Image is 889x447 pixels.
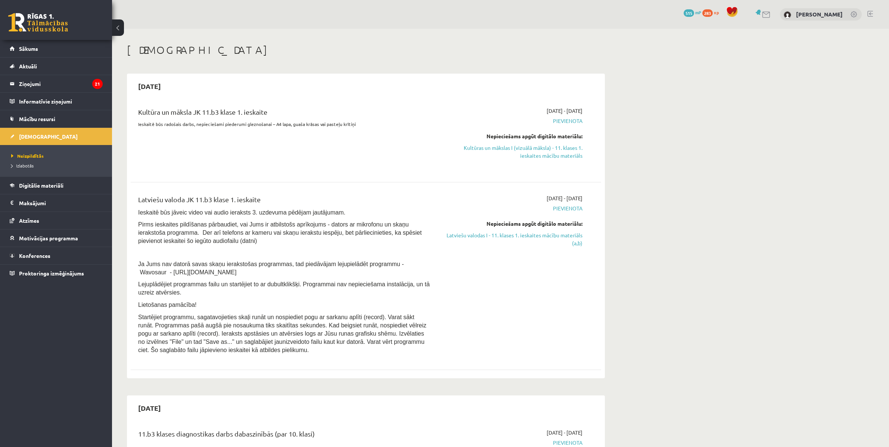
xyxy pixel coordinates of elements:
div: Nepieciešams apgūt digitālo materiālu: [442,132,582,140]
div: 11.b3 klases diagnostikas darbs dabaszinībās (par 10. klasi) [138,429,430,443]
span: Atzīmes [19,217,39,224]
span: Mācību resursi [19,115,55,122]
span: Ja Jums nav datorā savas skaņu ierakstošas programmas, tad piedāvājam lejupielādēt programmu - Wa... [138,261,404,275]
span: Ieskaitē būs jāveic video vai audio ieraksts 3. uzdevuma pēdējam jautājumam. [138,209,345,216]
span: Konferences [19,252,50,259]
span: Pirms ieskaites pildīšanas pārbaudiet, vai Jums ir atbilstošs aprīkojums - dators ar mikrofonu un... [138,221,422,244]
a: 283 xp [702,9,722,15]
span: mP [695,9,701,15]
span: Lietošanas pamācība! [138,302,197,308]
div: Latviešu valoda JK 11.b3 klase 1. ieskaite [138,194,430,208]
a: Maksājumi [10,194,103,212]
span: Proktoringa izmēģinājums [19,270,84,277]
legend: Ziņojumi [19,75,103,92]
a: Sākums [10,40,103,57]
div: Nepieciešams apgūt digitālo materiālu: [442,220,582,228]
a: Izlabotās [11,162,105,169]
a: Proktoringa izmēģinājums [10,265,103,282]
legend: Maksājumi [19,194,103,212]
a: Digitālie materiāli [10,177,103,194]
i: 21 [92,79,103,89]
h2: [DATE] [131,77,168,95]
span: [DATE] - [DATE] [547,194,582,202]
span: Sākums [19,45,38,52]
span: [DATE] - [DATE] [547,429,582,437]
a: Aktuāli [10,58,103,75]
a: Mācību resursi [10,110,103,127]
a: Ziņojumi21 [10,75,103,92]
a: Informatīvie ziņojumi [10,93,103,110]
a: Motivācijas programma [10,229,103,247]
span: Pievienota [442,117,582,125]
span: [DATE] - [DATE] [547,107,582,115]
a: Konferences [10,247,103,264]
span: Aktuāli [19,63,37,70]
a: Neizpildītās [11,152,105,159]
a: Kultūras un mākslas I (vizuālā māksla) - 11. klases 1. ieskaites mācību materiāls [442,144,582,160]
a: Atzīmes [10,212,103,229]
span: Pievienota [442,204,582,212]
span: Motivācijas programma [19,235,78,241]
span: Startējiet programmu, sagatavojieties skaļi runāt un nospiediet pogu ar sarkanu aplīti (record). ... [138,314,426,353]
a: 515 mP [684,9,701,15]
img: Dāvis Sauja [784,11,791,19]
span: Digitālie materiāli [19,182,63,189]
h1: [DEMOGRAPHIC_DATA] [127,44,605,56]
a: Latviešu valodas I - 11. klases 1. ieskaites mācību materiāls (a,b) [442,231,582,247]
span: [DEMOGRAPHIC_DATA] [19,133,78,140]
span: Izlabotās [11,163,34,169]
span: xp [714,9,719,15]
span: Pievienota [442,439,582,447]
span: 283 [702,9,713,17]
span: 515 [684,9,694,17]
p: Ieskaitē būs radošais darbs, nepieciešami piederumi gleznošanai – A4 lapa, guaša krāsas vai paste... [138,121,430,127]
a: [PERSON_NAME] [796,10,843,18]
span: Neizpildītās [11,153,44,159]
h2: [DATE] [131,399,168,417]
span: Lejuplādējiet programmas failu un startējiet to ar dubultklikšķi. Programmai nav nepieciešama ins... [138,281,430,296]
div: Kultūra un māksla JK 11.b3 klase 1. ieskaite [138,107,430,121]
a: [DEMOGRAPHIC_DATA] [10,128,103,145]
a: Rīgas 1. Tālmācības vidusskola [8,13,68,32]
legend: Informatīvie ziņojumi [19,93,103,110]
